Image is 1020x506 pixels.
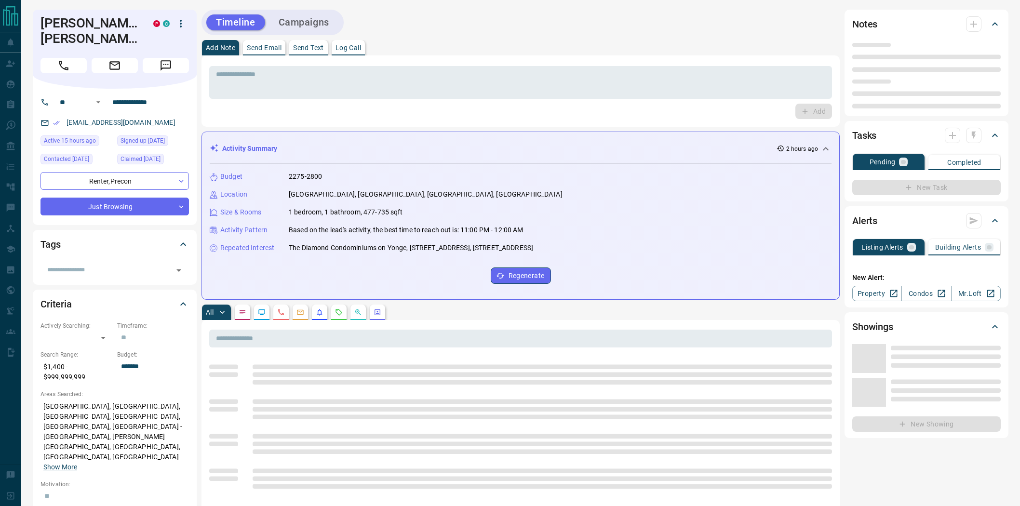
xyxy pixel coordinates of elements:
[117,321,189,330] p: Timeframe:
[163,20,170,27] div: condos.ca
[852,315,1001,338] div: Showings
[206,14,265,30] button: Timeline
[121,136,165,146] span: Signed up [DATE]
[40,296,72,312] h2: Criteria
[40,198,189,215] div: Just Browsing
[852,16,877,32] h2: Notes
[220,225,268,235] p: Activity Pattern
[316,308,323,316] svg: Listing Alerts
[43,462,77,472] button: Show More
[296,308,304,316] svg: Emails
[40,399,189,475] p: [GEOGRAPHIC_DATA], [GEOGRAPHIC_DATA], [GEOGRAPHIC_DATA], [GEOGRAPHIC_DATA], [GEOGRAPHIC_DATA], [G...
[40,15,139,46] h1: [PERSON_NAME] [PERSON_NAME]
[40,58,87,73] span: Call
[93,96,104,108] button: Open
[258,308,266,316] svg: Lead Browsing Activity
[491,267,551,284] button: Regenerate
[40,237,60,252] h2: Tags
[153,20,160,27] div: property.ca
[40,172,189,190] div: Renter , Precon
[92,58,138,73] span: Email
[374,308,381,316] svg: Agent Actions
[40,233,189,256] div: Tags
[40,321,112,330] p: Actively Searching:
[117,135,189,149] div: Sun Nov 19 2017
[861,244,903,251] p: Listing Alerts
[220,207,262,217] p: Size & Rooms
[206,44,235,51] p: Add Note
[210,140,832,158] div: Activity Summary2 hours ago
[289,172,322,182] p: 2275-2800
[220,172,242,182] p: Budget
[852,13,1001,36] div: Notes
[901,286,951,301] a: Condos
[40,135,112,149] div: Sun Aug 17 2025
[40,359,112,385] p: $1,400 - $999,999,999
[117,350,189,359] p: Budget:
[935,244,981,251] p: Building Alerts
[852,319,893,334] h2: Showings
[206,309,214,316] p: All
[289,207,403,217] p: 1 bedroom, 1 bathroom, 477-735 sqft
[870,159,896,165] p: Pending
[335,308,343,316] svg: Requests
[53,120,60,126] svg: Email Verified
[852,286,902,301] a: Property
[852,213,877,228] h2: Alerts
[117,154,189,167] div: Wed May 17 2023
[44,154,89,164] span: Contacted [DATE]
[40,350,112,359] p: Search Range:
[222,144,277,154] p: Activity Summary
[293,44,324,51] p: Send Text
[354,308,362,316] svg: Opportunities
[852,209,1001,232] div: Alerts
[951,286,1001,301] a: Mr.Loft
[852,124,1001,147] div: Tasks
[220,189,247,200] p: Location
[786,145,818,153] p: 2 hours ago
[852,273,1001,283] p: New Alert:
[220,243,274,253] p: Repeated Interest
[143,58,189,73] span: Message
[40,390,189,399] p: Areas Searched:
[269,14,339,30] button: Campaigns
[239,308,246,316] svg: Notes
[289,225,523,235] p: Based on the lead's activity, the best time to reach out is: 11:00 PM - 12:00 AM
[172,264,186,277] button: Open
[336,44,361,51] p: Log Call
[277,308,285,316] svg: Calls
[247,44,282,51] p: Send Email
[67,119,175,126] a: [EMAIL_ADDRESS][DOMAIN_NAME]
[40,154,112,167] div: Sat Aug 16 2025
[44,136,96,146] span: Active 15 hours ago
[947,159,981,166] p: Completed
[289,243,533,253] p: The Diamond Condominiums on Yonge, [STREET_ADDRESS], [STREET_ADDRESS]
[289,189,563,200] p: [GEOGRAPHIC_DATA], [GEOGRAPHIC_DATA], [GEOGRAPHIC_DATA], [GEOGRAPHIC_DATA]
[40,293,189,316] div: Criteria
[852,128,876,143] h2: Tasks
[121,154,161,164] span: Claimed [DATE]
[40,480,189,489] p: Motivation:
